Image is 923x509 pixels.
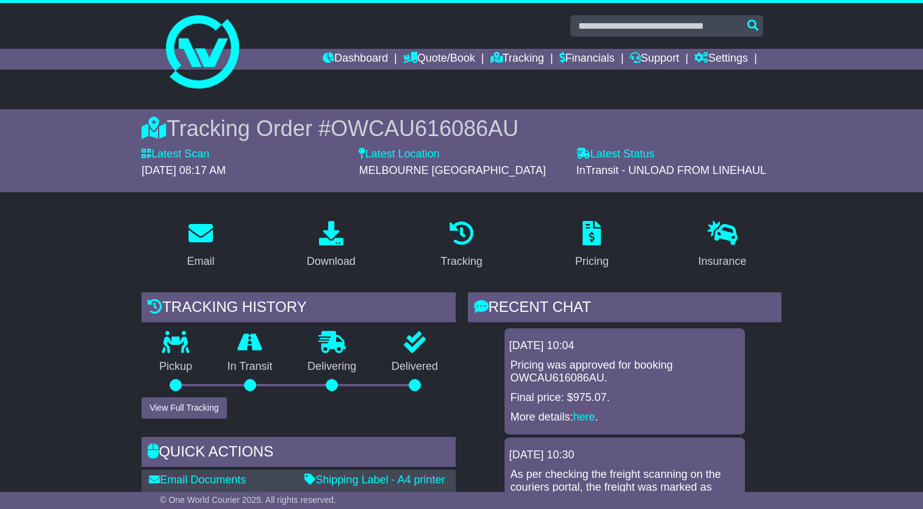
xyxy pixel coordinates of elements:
[511,359,739,385] p: Pricing was approved for booking OWCAU616086AU.
[468,292,781,325] div: RECENT CHAT
[509,339,740,353] div: [DATE] 10:04
[511,391,739,405] p: Final price: $975.07.
[690,217,754,274] a: Insurance
[576,164,766,176] span: InTransit - UNLOAD FROM LINEHAUL
[323,49,388,70] a: Dashboard
[142,437,455,470] div: Quick Actions
[575,253,609,270] div: Pricing
[299,217,364,274] a: Download
[509,449,740,462] div: [DATE] 10:30
[179,217,223,274] a: Email
[403,49,475,70] a: Quote/Book
[142,148,209,161] label: Latest Scan
[433,217,490,274] a: Tracking
[559,49,615,70] a: Financials
[576,148,655,161] label: Latest Status
[374,360,456,374] p: Delivered
[142,164,226,176] span: [DATE] 08:17 AM
[187,253,215,270] div: Email
[440,253,482,270] div: Tracking
[142,397,226,419] button: View Full Tracking
[567,217,617,274] a: Pricing
[304,474,445,486] a: Shipping Label - A4 printer
[698,253,746,270] div: Insurance
[573,411,595,423] a: here
[160,495,336,505] span: © One World Courier 2025. All rights reserved.
[359,148,439,161] label: Latest Location
[359,164,545,176] span: MELBOURNE [GEOGRAPHIC_DATA]
[630,49,679,70] a: Support
[142,360,210,374] p: Pickup
[490,49,544,70] a: Tracking
[210,360,290,374] p: In Transit
[290,360,374,374] p: Delivering
[142,292,455,325] div: Tracking history
[142,115,781,142] div: Tracking Order #
[511,411,739,424] p: More details: .
[331,116,519,141] span: OWCAU616086AU
[694,49,748,70] a: Settings
[307,253,356,270] div: Download
[149,474,246,486] a: Email Documents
